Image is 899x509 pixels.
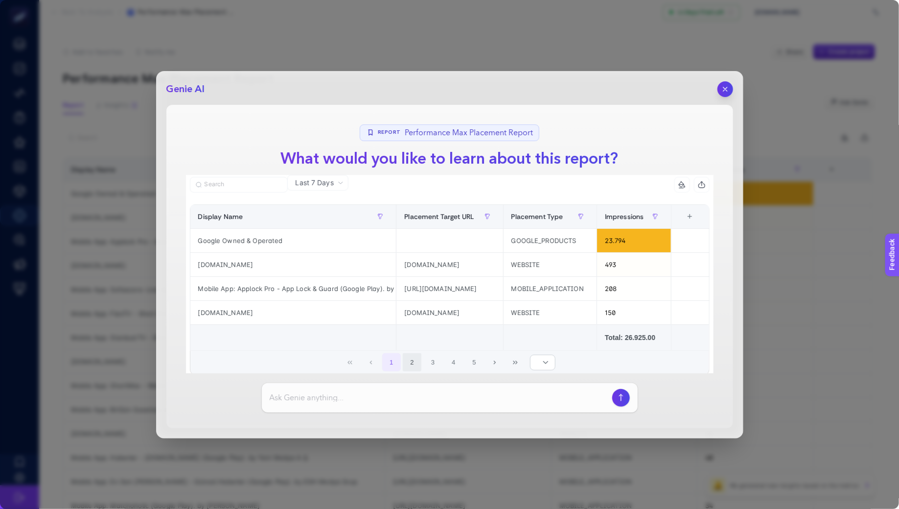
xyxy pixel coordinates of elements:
[190,277,396,300] div: Mobile App: Applock Pro - App Lock & Guard (Google Play). by App Lock LLC
[190,253,396,276] div: [DOMAIN_NAME]
[507,353,525,372] button: Last Page
[597,253,671,276] div: 493
[166,82,205,96] h2: Genie AI
[504,277,597,300] div: MOBILE_APPLICATION
[597,301,671,324] div: 150
[511,213,563,220] span: Placement Type
[382,353,401,372] button: 1
[205,181,282,188] input: Search
[504,229,597,252] div: GOOGLE_PRODUCTS
[424,353,442,372] button: 3
[186,191,714,392] div: Last 7 Days
[270,392,608,404] input: Ask Genie anything...
[485,353,504,372] button: Next Page
[396,301,503,324] div: [DOMAIN_NAME]
[404,213,474,220] span: Placement Target URL
[273,147,626,170] h1: What would you like to learn about this report?
[405,127,533,139] span: Performance Max Placement Report
[296,178,334,188] span: Last 7 Days
[605,333,663,342] div: Total: 26.925.00
[190,301,396,324] div: [DOMAIN_NAME]
[679,213,687,234] div: 4 items selected
[190,229,396,252] div: Google Owned & Operated
[504,301,597,324] div: WEBSITE
[444,353,463,372] button: 4
[504,253,597,276] div: WEBSITE
[597,277,671,300] div: 208
[681,213,699,220] div: +
[597,229,671,252] div: 23.794
[605,213,644,220] span: Impressions
[403,353,421,372] button: 2
[378,129,401,136] span: Report
[396,277,503,300] div: [URL][DOMAIN_NAME]
[396,253,503,276] div: [DOMAIN_NAME]
[6,3,37,11] span: Feedback
[198,213,243,220] span: Display Name
[465,353,484,372] button: 5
